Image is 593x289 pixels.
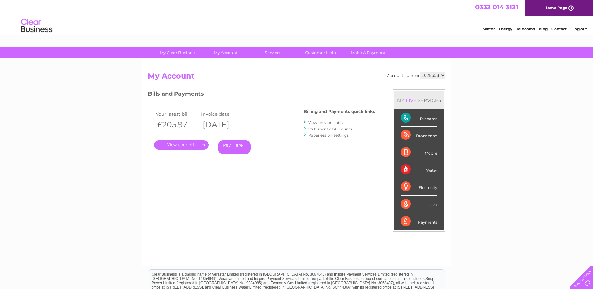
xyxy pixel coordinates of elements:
[154,110,199,118] td: Your latest bill
[401,144,437,161] div: Mobile
[516,27,535,31] a: Telecoms
[21,16,53,35] img: logo.png
[218,140,251,154] a: Pay Here
[572,27,587,31] a: Log out
[394,91,444,109] div: MY SERVICES
[148,89,375,100] h3: Bills and Payments
[308,133,349,138] a: Paperless bill settings
[401,161,437,178] div: Water
[401,127,437,144] div: Broadband
[308,120,343,125] a: View previous bills
[154,140,209,150] a: .
[387,72,445,79] div: Account number
[247,47,299,58] a: Services
[551,27,567,31] a: Contact
[199,118,245,131] th: [DATE]
[483,27,495,31] a: Water
[401,196,437,213] div: Gas
[475,3,518,11] a: 0333 014 3131
[304,109,375,114] h4: Billing and Payments quick links
[342,47,394,58] a: Make A Payment
[295,47,346,58] a: Customer Help
[200,47,251,58] a: My Account
[148,72,445,84] h2: My Account
[499,27,512,31] a: Energy
[149,3,445,30] div: Clear Business is a trading name of Verastar Limited (registered in [GEOGRAPHIC_DATA] No. 3667643...
[401,109,437,127] div: Telecoms
[405,97,418,103] div: LIVE
[199,110,245,118] td: Invoice date
[401,178,437,195] div: Electricity
[308,127,352,131] a: Statement of Accounts
[154,118,199,131] th: £205.97
[401,213,437,230] div: Payments
[539,27,548,31] a: Blog
[152,47,204,58] a: My Clear Business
